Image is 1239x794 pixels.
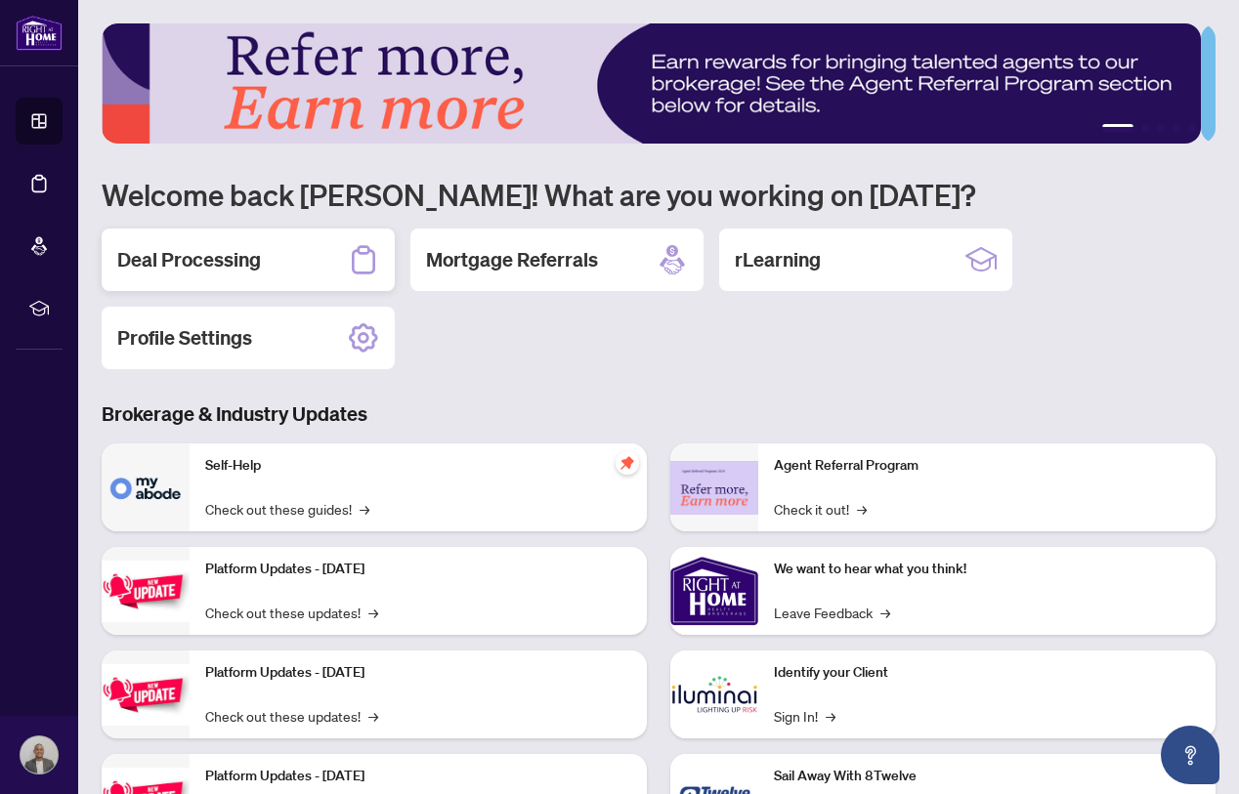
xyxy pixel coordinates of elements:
[205,766,631,787] p: Platform Updates - [DATE]
[368,705,378,727] span: →
[1188,124,1196,132] button: 5
[102,664,190,726] img: Platform Updates - July 8, 2025
[21,736,58,773] img: Profile Icon
[857,498,867,520] span: →
[774,498,867,520] a: Check it out!→
[670,547,758,635] img: We want to hear what you think!
[102,561,190,622] img: Platform Updates - July 21, 2025
[102,400,1216,428] h3: Brokerage & Industry Updates
[1173,124,1180,132] button: 4
[102,176,1216,213] h1: Welcome back [PERSON_NAME]! What are you working on [DATE]?
[205,662,631,684] p: Platform Updates - [DATE]
[360,498,369,520] span: →
[205,455,631,477] p: Self-Help
[117,324,252,352] h2: Profile Settings
[102,443,190,531] img: Self-Help
[368,602,378,623] span: →
[826,705,835,727] span: →
[1102,124,1133,132] button: 1
[205,559,631,580] p: Platform Updates - [DATE]
[1161,726,1219,784] button: Open asap
[616,451,639,475] span: pushpin
[670,461,758,515] img: Agent Referral Program
[880,602,890,623] span: →
[117,246,261,273] h2: Deal Processing
[426,246,598,273] h2: Mortgage Referrals
[16,15,63,51] img: logo
[774,455,1200,477] p: Agent Referral Program
[205,705,378,727] a: Check out these updates!→
[205,498,369,520] a: Check out these guides!→
[1157,124,1165,132] button: 3
[102,23,1201,144] img: Slide 0
[774,662,1200,684] p: Identify your Client
[774,766,1200,787] p: Sail Away With 8Twelve
[774,602,890,623] a: Leave Feedback→
[735,246,821,273] h2: rLearning
[774,705,835,727] a: Sign In!→
[1141,124,1149,132] button: 2
[670,650,758,738] img: Identify your Client
[205,602,378,623] a: Check out these updates!→
[774,559,1200,580] p: We want to hear what you think!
